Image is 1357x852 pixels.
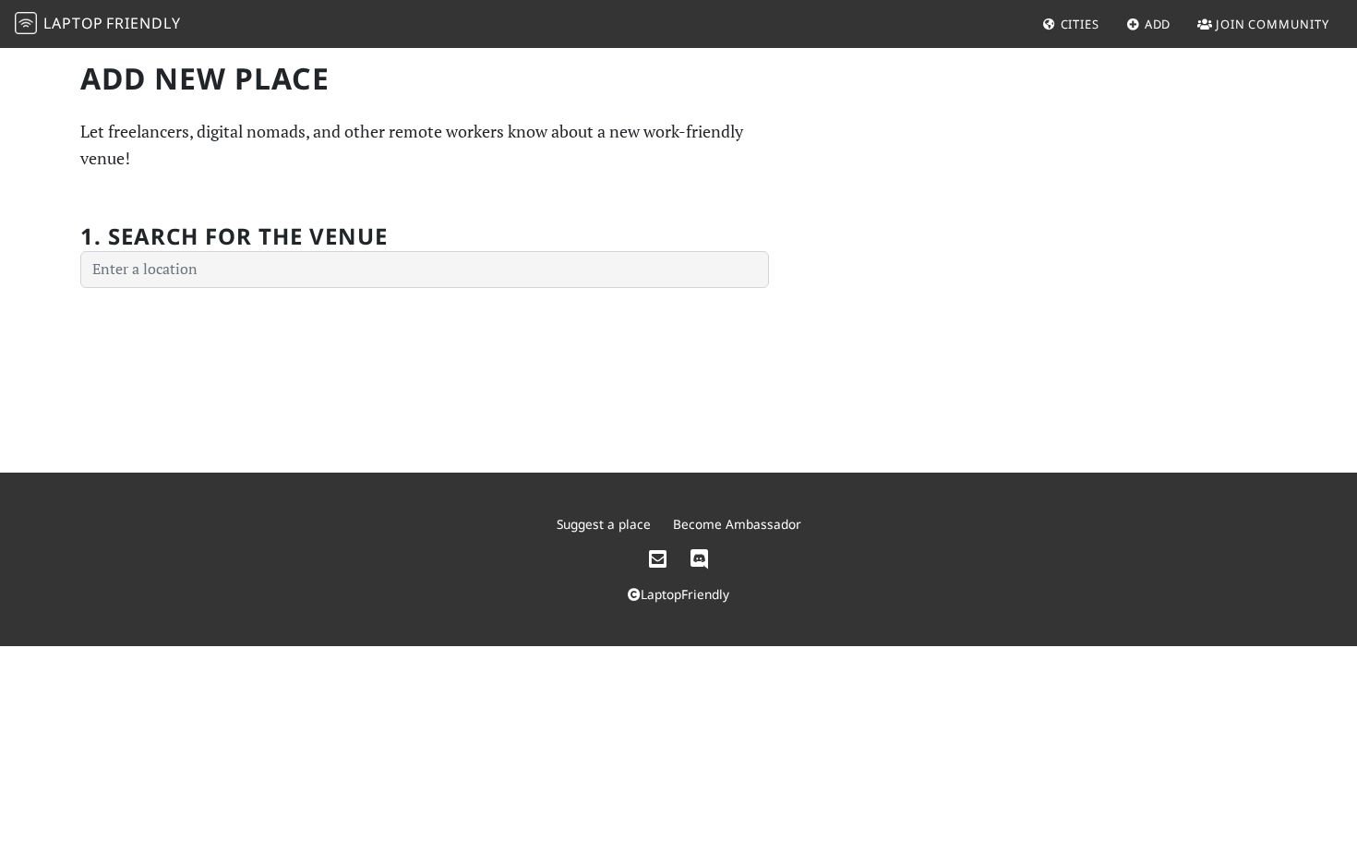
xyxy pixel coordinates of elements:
a: LaptopFriendly [628,585,729,603]
h2: 1. Search for the venue [80,223,388,250]
p: Let freelancers, digital nomads, and other remote workers know about a new work-friendly venue! [80,118,769,172]
a: Become Ambassador [673,515,801,533]
a: Suggest a place [557,515,651,533]
span: Laptop [43,13,103,33]
a: Add [1119,7,1179,41]
span: Add [1145,16,1171,32]
a: LaptopFriendly LaptopFriendly [15,8,181,41]
img: LaptopFriendly [15,12,37,34]
label: If you are a human, ignore this field [80,201,137,361]
a: Join Community [1190,7,1337,41]
h1: Add new Place [80,61,769,96]
span: Friendly [106,13,180,33]
span: Join Community [1216,16,1329,32]
a: Cities [1035,7,1107,41]
span: Cities [1061,16,1099,32]
input: Enter a location [80,251,769,288]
